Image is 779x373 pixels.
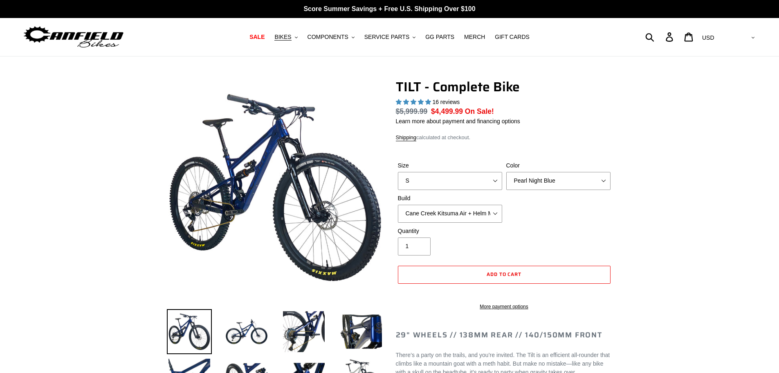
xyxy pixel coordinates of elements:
span: COMPONENTS [308,34,348,41]
a: GG PARTS [421,32,458,43]
a: Learn more about payment and financing options [396,118,520,124]
label: Color [506,161,611,170]
span: MERCH [464,34,485,41]
button: SERVICE PARTS [360,32,420,43]
span: GIFT CARDS [495,34,530,41]
img: TILT - Complete Bike [168,81,382,294]
label: Quantity [398,227,502,235]
a: SALE [245,32,269,43]
span: On Sale! [465,106,494,117]
a: MERCH [460,32,489,43]
div: calculated at checkout. [396,133,613,142]
input: Search [650,28,671,46]
span: BIKES [274,34,291,41]
img: Load image into Gallery viewer, TILT - Complete Bike [281,309,326,354]
img: Load image into Gallery viewer, TILT - Complete Bike [167,309,212,354]
span: 16 reviews [432,99,460,105]
s: $5,999.99 [396,107,428,115]
label: Size [398,161,502,170]
span: SALE [249,34,265,41]
img: Load image into Gallery viewer, TILT - Complete Bike [224,309,269,354]
span: GG PARTS [425,34,454,41]
a: GIFT CARDS [491,32,534,43]
h1: TILT - Complete Bike [396,79,613,95]
span: Add to cart [487,270,522,278]
a: More payment options [398,303,611,310]
span: SERVICE PARTS [364,34,409,41]
img: Load image into Gallery viewer, TILT - Complete Bike [339,309,384,354]
span: $4,499.99 [431,107,463,115]
label: Build [398,194,502,203]
button: BIKES [270,32,301,43]
img: Canfield Bikes [22,24,125,50]
button: Add to cart [398,266,611,284]
button: COMPONENTS [303,32,359,43]
a: Shipping [396,134,417,141]
h2: 29" Wheels // 138mm Rear // 140/150mm Front [396,331,613,340]
span: 5.00 stars [396,99,433,105]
